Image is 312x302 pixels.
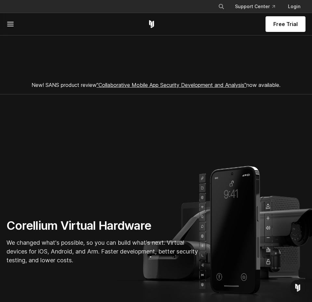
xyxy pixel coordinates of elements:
a: Login [283,1,305,12]
span: Free Trial [273,20,298,28]
button: Search [215,1,227,12]
h1: Corellium Virtual Hardware [6,218,201,233]
p: We changed what's possible, so you can build what's next. Virtual devices for iOS, Android, and A... [6,238,201,265]
a: Support Center [230,1,280,12]
a: Free Trial [266,16,305,32]
a: Corellium Home [148,20,156,28]
div: Navigation Menu [213,1,305,12]
a: "Collaborative Mobile App Security Development and Analysis" [97,82,246,88]
span: New! SANS product review now available. [32,82,280,88]
div: Open Intercom Messenger [290,280,305,295]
